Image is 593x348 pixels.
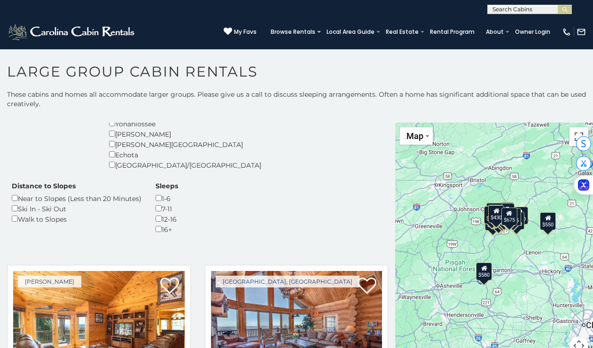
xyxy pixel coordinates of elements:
[425,25,479,39] a: Rental Program
[109,118,261,129] div: Yonahlossee
[498,202,514,220] div: $565
[540,212,556,230] div: $550
[156,181,178,191] label: Sleeps
[160,277,179,296] a: Add to favorites
[505,208,521,226] div: $695
[501,207,517,225] div: $675
[358,277,376,296] a: Add to favorites
[12,203,141,214] div: Ski In - Ski Out
[156,203,178,214] div: 7-11
[266,25,320,39] a: Browse Rentals
[400,127,433,145] button: Change map style
[577,27,586,37] img: mail-regular-white.png
[381,25,423,39] a: Real Estate
[508,211,524,229] div: $350
[12,193,141,203] div: Near to Slopes (Less than 20 Minutes)
[109,160,261,170] div: [GEOGRAPHIC_DATA]/[GEOGRAPHIC_DATA]
[109,139,261,149] div: [PERSON_NAME][GEOGRAPHIC_DATA]
[510,25,555,39] a: Owner Login
[484,206,500,224] div: $650
[216,276,359,287] a: [GEOGRAPHIC_DATA], [GEOGRAPHIC_DATA]
[481,25,508,39] a: About
[570,127,588,146] button: Toggle fullscreen view
[12,214,141,224] div: Walk to Slopes
[7,23,137,41] img: White-1-2.png
[476,262,492,280] div: $580
[12,181,76,191] label: Distance to Slopes
[156,193,178,203] div: 1-6
[494,208,510,226] div: $325
[156,224,178,234] div: 16+
[156,214,178,224] div: 12-16
[224,27,257,37] a: My Favs
[322,25,379,39] a: Local Area Guide
[491,211,507,229] div: $375
[499,203,515,221] div: $349
[487,204,503,222] div: $230
[512,207,528,224] div: $930
[485,212,501,230] div: $355
[406,131,423,141] span: Map
[18,276,81,287] a: [PERSON_NAME]
[109,129,261,139] div: [PERSON_NAME]
[109,149,261,160] div: Echota
[562,27,571,37] img: phone-regular-white.png
[486,202,502,220] div: $325
[234,28,257,36] span: My Favs
[488,205,504,223] div: $430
